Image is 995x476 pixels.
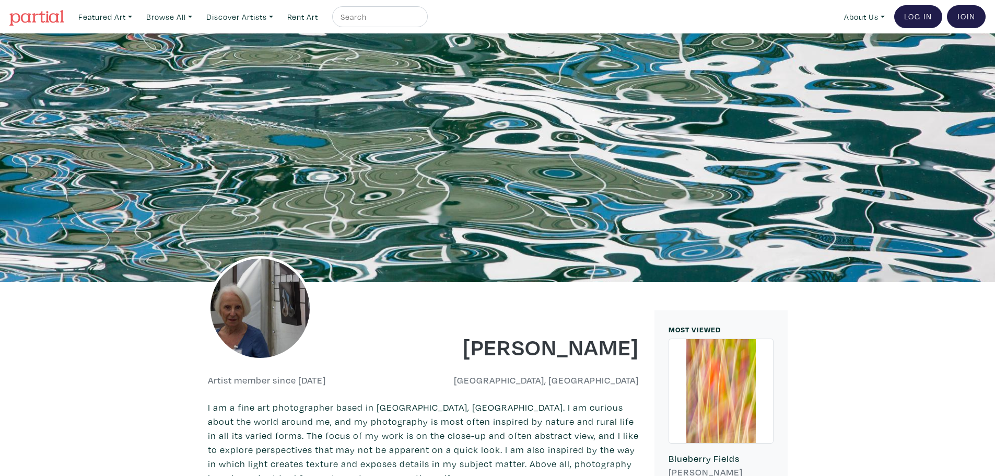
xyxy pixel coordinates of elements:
h6: Blueberry Fields [669,453,774,465]
a: Join [947,5,986,28]
a: Featured Art [74,6,137,28]
a: Browse All [142,6,197,28]
small: MOST VIEWED [669,324,721,334]
h1: [PERSON_NAME] [431,332,639,361]
h6: Artist member since [DATE] [208,375,326,386]
a: Log In [894,5,942,28]
img: phpThumb.php [208,256,312,361]
a: Rent Art [283,6,323,28]
a: About Us [839,6,889,28]
input: Search [340,10,418,24]
h6: [GEOGRAPHIC_DATA], [GEOGRAPHIC_DATA] [431,375,639,386]
a: Discover Artists [202,6,278,28]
